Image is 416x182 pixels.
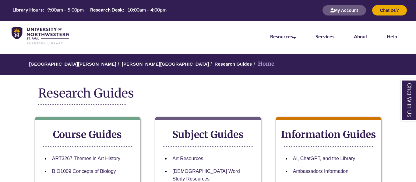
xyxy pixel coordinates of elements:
a: My Account [323,8,366,13]
strong: Course Guides [53,129,122,141]
span: 9:00am – 5:00pm [47,7,84,12]
table: Hours Today [10,6,169,14]
a: Research Guides [215,61,252,67]
a: ART3267 Themes in Art History [52,156,120,161]
a: Ambassadors Information [293,169,348,174]
button: My Account [323,5,366,15]
li: Home [252,60,274,68]
a: Art Resources [172,156,203,161]
a: BIO1009 Concepts of Biology [52,169,116,174]
a: About [354,33,367,39]
span: Research Guides [38,86,134,101]
a: Resources [270,33,296,39]
a: Chat 24/7 [372,8,407,13]
button: Chat 24/7 [372,5,407,15]
strong: Information Guides [281,129,376,141]
a: [PERSON_NAME][GEOGRAPHIC_DATA] [122,61,209,67]
a: Help [387,33,397,39]
span: 10:00am – 4:00pm [127,7,167,12]
a: Hours Today [10,6,169,15]
th: Library Hours: [10,6,45,13]
th: Research Desk: [88,6,125,13]
a: [GEOGRAPHIC_DATA][PERSON_NAME] [29,61,116,67]
strong: Subject Guides [172,129,244,141]
a: [DEMOGRAPHIC_DATA] Word Study Resources [172,169,240,182]
a: Services [316,33,334,39]
a: AI, ChatGPT, and the Library [293,156,355,161]
img: UNWSP Library Logo [12,27,69,45]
